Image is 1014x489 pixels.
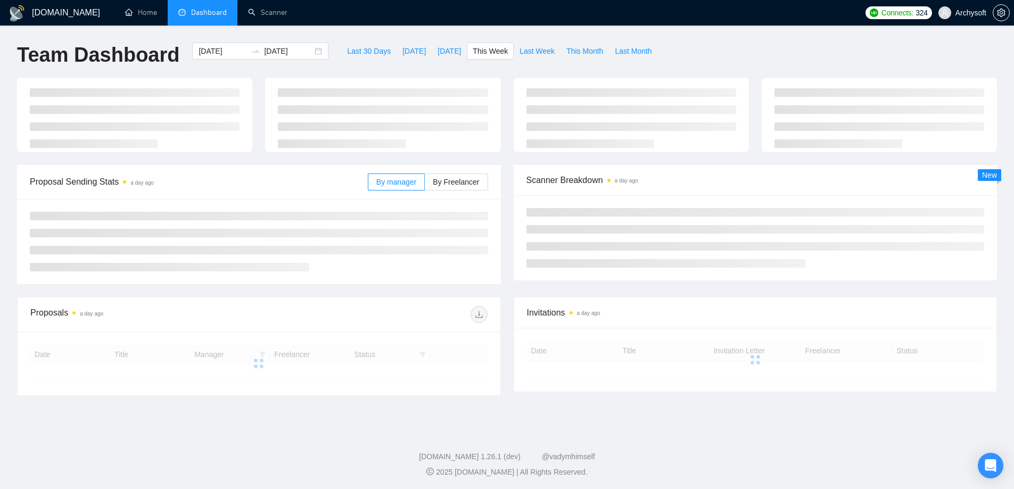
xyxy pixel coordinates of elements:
[473,45,508,57] span: This Week
[615,45,652,57] span: Last Month
[426,468,434,475] span: copyright
[397,43,432,60] button: [DATE]
[566,45,603,57] span: This Month
[30,175,368,188] span: Proposal Sending Stats
[251,47,260,55] span: swap-right
[542,452,595,461] a: @vadymhimself
[30,306,259,323] div: Proposals
[402,45,426,57] span: [DATE]
[199,45,247,57] input: Start date
[376,178,416,186] span: By manager
[467,43,514,60] button: This Week
[514,43,560,60] button: Last Week
[80,311,103,317] time: a day ago
[9,5,26,22] img: logo
[916,7,927,19] span: 324
[191,8,227,17] span: Dashboard
[341,43,397,60] button: Last 30 Days
[577,310,600,316] time: a day ago
[993,9,1010,17] a: setting
[526,173,985,187] span: Scanner Breakdown
[941,9,949,16] span: user
[993,4,1010,21] button: setting
[178,9,186,16] span: dashboard
[560,43,609,60] button: This Month
[251,47,260,55] span: to
[125,8,157,17] a: homeHome
[993,9,1009,17] span: setting
[264,45,312,57] input: End date
[982,171,997,179] span: New
[9,467,1005,478] div: 2025 [DOMAIN_NAME] | All Rights Reserved.
[520,45,555,57] span: Last Week
[433,178,479,186] span: By Freelancer
[438,45,461,57] span: [DATE]
[347,45,391,57] span: Last 30 Days
[527,306,984,319] span: Invitations
[978,453,1003,478] div: Open Intercom Messenger
[881,7,913,19] span: Connects:
[615,178,638,184] time: a day ago
[130,180,154,186] time: a day ago
[870,9,878,17] img: upwork-logo.png
[17,43,179,68] h1: Team Dashboard
[419,452,521,461] a: [DOMAIN_NAME] 1.26.1 (dev)
[248,8,287,17] a: searchScanner
[432,43,467,60] button: [DATE]
[609,43,657,60] button: Last Month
